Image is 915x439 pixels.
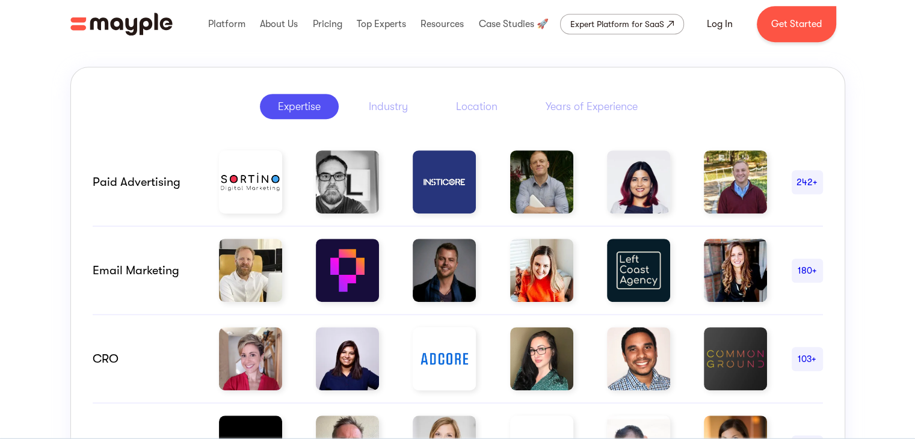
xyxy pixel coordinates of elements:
[560,14,684,34] a: Expert Platform for SaaS
[309,5,345,43] div: Pricing
[70,13,173,35] img: Mayple logo
[93,352,195,366] div: CRO
[93,175,195,189] div: Paid advertising
[546,99,638,114] div: Years of Experience
[570,17,664,31] div: Expert Platform for SaaS
[692,10,747,38] a: Log In
[417,5,467,43] div: Resources
[354,5,409,43] div: Top Experts
[456,99,498,114] div: Location
[278,99,321,114] div: Expertise
[792,352,823,366] div: 103+
[792,263,823,278] div: 180+
[257,5,301,43] div: About Us
[757,6,836,42] a: Get Started
[93,263,195,278] div: email marketing
[369,99,408,114] div: Industry
[205,5,248,43] div: Platform
[70,13,173,35] a: home
[792,175,823,189] div: 242+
